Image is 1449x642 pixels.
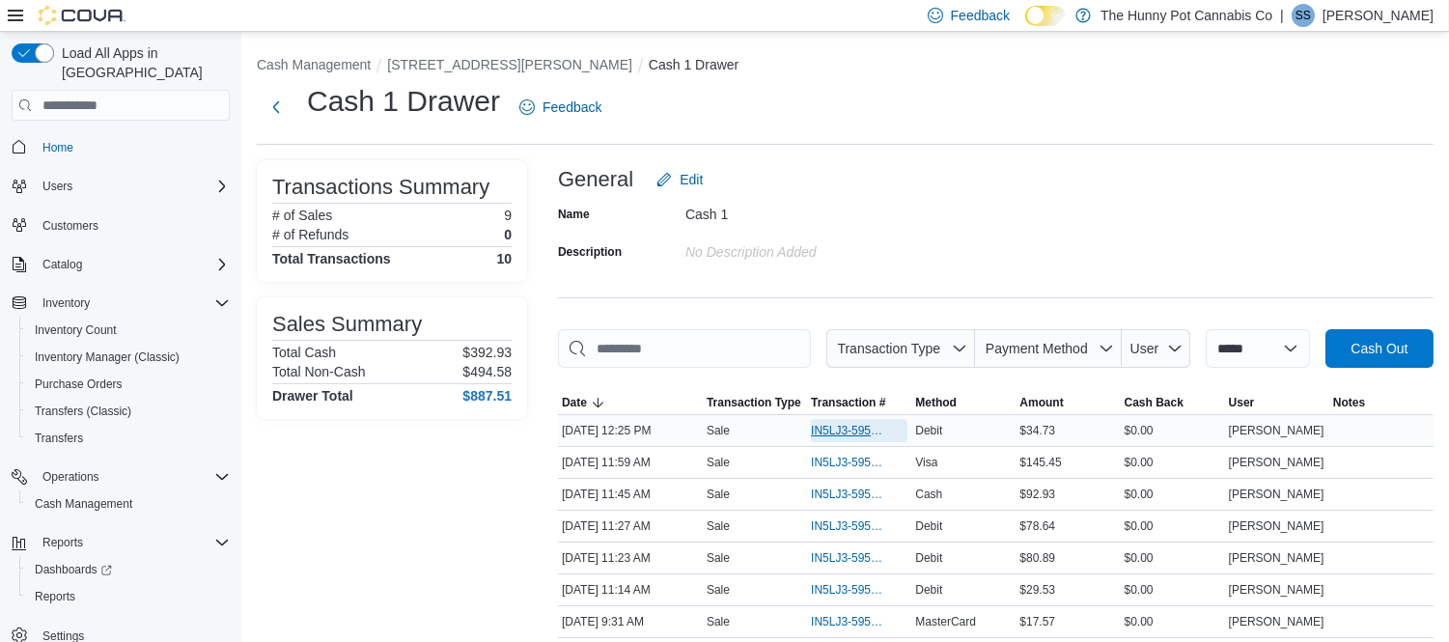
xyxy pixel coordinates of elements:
[685,237,944,260] div: No Description added
[707,582,730,598] p: Sale
[915,518,942,534] span: Debit
[35,322,117,338] span: Inventory Count
[35,431,83,446] span: Transfers
[42,295,90,311] span: Inventory
[35,562,112,577] span: Dashboards
[707,550,730,566] p: Sale
[649,57,738,72] button: Cash 1 Drawer
[19,371,237,398] button: Purchase Orders
[4,463,237,490] button: Operations
[680,170,703,189] span: Edit
[19,344,237,371] button: Inventory Manager (Classic)
[27,373,130,396] a: Purchase Orders
[1229,487,1324,502] span: [PERSON_NAME]
[1229,582,1324,598] span: [PERSON_NAME]
[27,427,91,450] a: Transfers
[1225,391,1329,414] button: User
[512,88,609,126] a: Feedback
[272,251,391,266] h4: Total Transactions
[42,257,82,272] span: Catalog
[1016,391,1120,414] button: Amount
[4,529,237,556] button: Reports
[35,175,230,198] span: Users
[42,469,99,485] span: Operations
[811,455,888,470] span: IN5LJ3-5959790
[35,136,81,159] a: Home
[19,556,237,583] a: Dashboards
[558,451,703,474] div: [DATE] 11:59 AM
[1122,329,1190,368] button: User
[27,585,230,608] span: Reports
[1121,391,1225,414] button: Cash Back
[558,546,703,570] div: [DATE] 11:23 AM
[1121,483,1225,506] div: $0.00
[27,319,125,342] a: Inventory Count
[35,214,106,237] a: Customers
[42,140,73,155] span: Home
[27,346,187,369] a: Inventory Manager (Classic)
[27,400,230,423] span: Transfers (Classic)
[27,492,140,516] a: Cash Management
[558,515,703,538] div: [DATE] 11:27 AM
[558,329,811,368] input: This is a search bar. As you type, the results lower in the page will automatically filter.
[911,391,1016,414] button: Method
[35,465,230,488] span: Operations
[27,319,230,342] span: Inventory Count
[4,211,237,239] button: Customers
[35,377,123,392] span: Purchase Orders
[257,57,371,72] button: Cash Management
[19,583,237,610] button: Reports
[39,6,125,25] img: Cova
[4,290,237,317] button: Inventory
[1229,518,1324,534] span: [PERSON_NAME]
[1325,329,1434,368] button: Cash Out
[811,614,888,629] span: IN5LJ3-5959039
[462,388,512,404] h4: $887.51
[811,515,907,538] button: IN5LJ3-5959589
[307,82,500,121] h1: Cash 1 Drawer
[272,227,348,242] h6: # of Refunds
[35,134,230,158] span: Home
[19,398,237,425] button: Transfers (Classic)
[1019,487,1055,502] span: $92.93
[19,490,237,517] button: Cash Management
[986,341,1088,356] span: Payment Method
[951,6,1010,25] span: Feedback
[811,395,885,410] span: Transaction #
[915,582,942,598] span: Debit
[42,179,72,194] span: Users
[1329,391,1434,414] button: Notes
[707,455,730,470] p: Sale
[1121,546,1225,570] div: $0.00
[811,483,907,506] button: IN5LJ3-5959689
[4,251,237,278] button: Catalog
[35,213,230,237] span: Customers
[35,404,131,419] span: Transfers (Classic)
[811,610,907,633] button: IN5LJ3-5959039
[27,585,83,608] a: Reports
[811,518,888,534] span: IN5LJ3-5959589
[1296,4,1311,27] span: SS
[462,345,512,360] p: $392.93
[915,395,957,410] span: Method
[915,455,937,470] span: Visa
[707,518,730,534] p: Sale
[558,483,703,506] div: [DATE] 11:45 AM
[27,558,230,581] span: Dashboards
[649,160,711,199] button: Edit
[1121,578,1225,601] div: $0.00
[27,400,139,423] a: Transfers (Classic)
[35,531,230,554] span: Reports
[811,546,907,570] button: IN5LJ3-5959566
[915,487,942,502] span: Cash
[807,391,911,414] button: Transaction #
[811,451,907,474] button: IN5LJ3-5959790
[915,423,942,438] span: Debit
[558,391,703,414] button: Date
[4,173,237,200] button: Users
[27,558,120,581] a: Dashboards
[811,487,888,502] span: IN5LJ3-5959689
[1229,423,1324,438] span: [PERSON_NAME]
[1121,515,1225,538] div: $0.00
[27,346,230,369] span: Inventory Manager (Classic)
